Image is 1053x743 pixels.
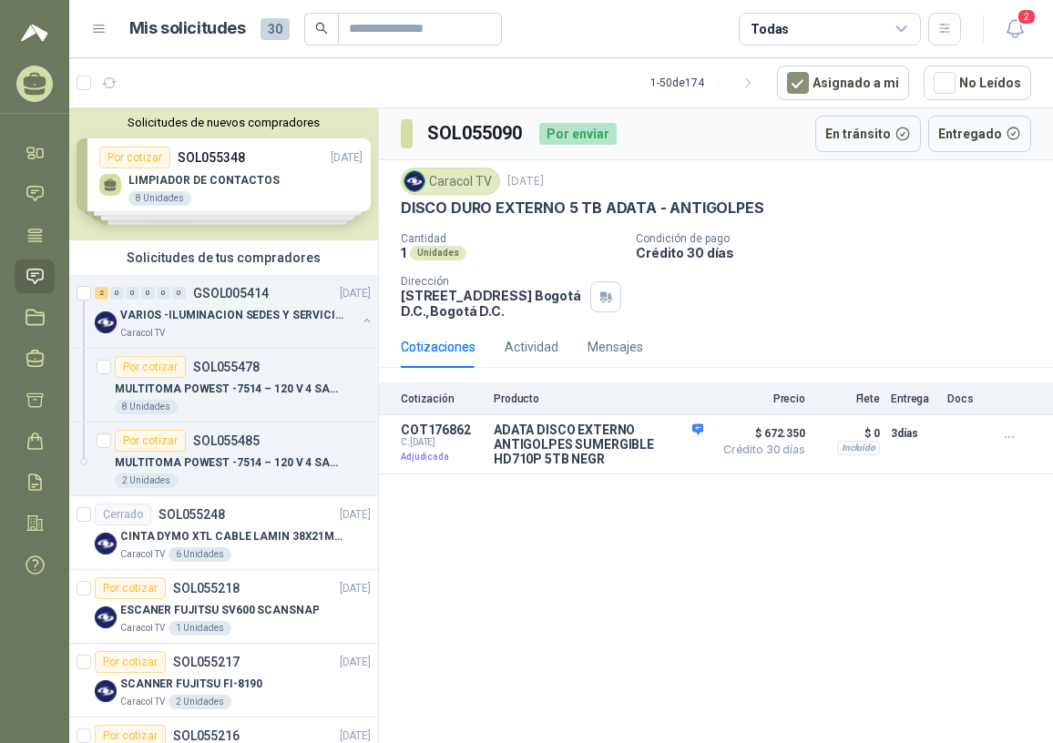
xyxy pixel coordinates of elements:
p: Entrega [891,392,936,405]
button: En tránsito [815,116,921,152]
p: Caracol TV [120,695,165,709]
p: VARIOS -ILUMINACION SEDES Y SERVICIOS [120,307,347,324]
p: ADATA DISCO EXTERNO ANTIGOLPES SUMERGIBLE HD710P 5TB NEGR [494,422,703,466]
div: 0 [141,287,155,300]
p: MULTITOMA POWEST -7514 – 120 V 4 SALIDAS [115,454,342,472]
p: [DATE] [340,285,371,302]
p: [DATE] [340,506,371,524]
div: 2 Unidades [169,695,231,709]
p: SOL055248 [158,508,225,521]
a: Por cotizarSOL055485MULTITOMA POWEST -7514 – 120 V 4 SALIDAS2 Unidades [69,422,378,496]
button: Entregado [928,116,1032,152]
div: 1 - 50 de 174 [650,68,762,97]
div: 2 Unidades [115,473,178,488]
p: [DATE] [340,580,371,597]
div: 2 [95,287,108,300]
img: Company Logo [95,680,117,702]
p: SOL055478 [193,361,260,373]
div: 1 Unidades [169,621,231,636]
p: GSOL005414 [193,287,269,300]
div: Cotizaciones [401,337,475,357]
div: 0 [157,287,170,300]
div: Unidades [410,246,466,260]
span: 2 [1017,8,1037,25]
div: Incluido [837,441,880,455]
p: 3 días [891,422,936,444]
h1: Mis solicitudes [129,15,246,42]
p: COT176862 [401,422,483,437]
span: search [315,22,328,35]
p: ESCANER FUJITSU SV600 SCANSNAP [120,602,319,619]
div: Cerrado [95,504,151,525]
p: DISCO DURO EXTERNO 5 TB ADATA - ANTIGOLPES [401,198,763,218]
img: Company Logo [95,533,117,555]
div: Actividad [505,337,558,357]
div: Caracol TV [401,168,500,195]
p: Cantidad [401,232,621,245]
div: Por cotizar [115,356,186,378]
img: Company Logo [404,171,424,191]
p: Dirección [401,275,583,288]
div: 8 Unidades [115,400,178,414]
img: Company Logo [95,311,117,333]
h3: SOL055090 [427,119,525,148]
div: Por enviar [539,123,617,145]
a: CerradoSOL055248[DATE] Company LogoCINTA DYMO XTL CABLE LAMIN 38X21MMBLANCOCaracol TV6 Unidades [69,496,378,570]
div: Solicitudes de nuevos compradoresPor cotizarSOL055348[DATE] LIMPIADOR DE CONTACTOS8 UnidadesPor c... [69,108,378,240]
p: Caracol TV [120,547,165,562]
div: Todas [751,19,789,39]
button: No Leídos [924,66,1031,100]
button: Solicitudes de nuevos compradores [77,116,371,129]
p: Caracol TV [120,621,165,636]
span: Crédito 30 días [714,444,805,455]
div: 6 Unidades [169,547,231,562]
div: 0 [172,287,186,300]
p: CINTA DYMO XTL CABLE LAMIN 38X21MMBLANCO [120,528,347,545]
p: MULTITOMA POWEST -7514 – 120 V 4 SALIDAS [115,381,342,398]
button: 2 [998,13,1031,46]
p: Caracol TV [120,326,165,341]
a: Por cotizarSOL055218[DATE] Company LogoESCANER FUJITSU SV600 SCANSNAPCaracol TV1 Unidades [69,570,378,644]
p: Adjudicada [401,448,483,466]
a: 2 0 0 0 0 0 GSOL005414[DATE] Company LogoVARIOS -ILUMINACION SEDES Y SERVICIOSCaracol TV [95,282,374,341]
p: SCANNER FUJITSU FI-8190 [120,676,262,693]
button: Asignado a mi [777,66,909,100]
p: SOL055485 [193,434,260,447]
p: [DATE] [340,654,371,671]
p: SOL055218 [173,582,240,595]
p: $ 0 [816,422,880,444]
img: Company Logo [95,606,117,628]
p: Cotización [401,392,483,405]
p: Docs [947,392,984,405]
p: [DATE] [507,173,544,190]
a: Por cotizarSOL055478MULTITOMA POWEST -7514 – 120 V 4 SALIDAS8 Unidades [69,349,378,422]
div: Por cotizar [95,651,166,673]
img: Logo peakr [21,22,48,44]
div: Solicitudes de tus compradores [69,240,378,275]
p: 1 [401,245,406,260]
span: $ 672.350 [714,422,805,444]
p: [STREET_ADDRESS] Bogotá D.C. , Bogotá D.C. [401,288,583,319]
p: Crédito 30 días [636,245,1046,260]
p: Precio [714,392,805,405]
p: SOL055217 [173,656,240,668]
div: Mensajes [588,337,643,357]
span: C: [DATE] [401,437,483,448]
div: Por cotizar [95,577,166,599]
span: 30 [261,18,290,40]
p: Producto [494,392,703,405]
div: 0 [110,287,124,300]
a: Por cotizarSOL055217[DATE] Company LogoSCANNER FUJITSU FI-8190Caracol TV2 Unidades [69,644,378,718]
p: Flete [816,392,880,405]
p: Condición de pago [636,232,1046,245]
div: 0 [126,287,139,300]
p: SOL055216 [173,729,240,742]
div: Por cotizar [115,430,186,452]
